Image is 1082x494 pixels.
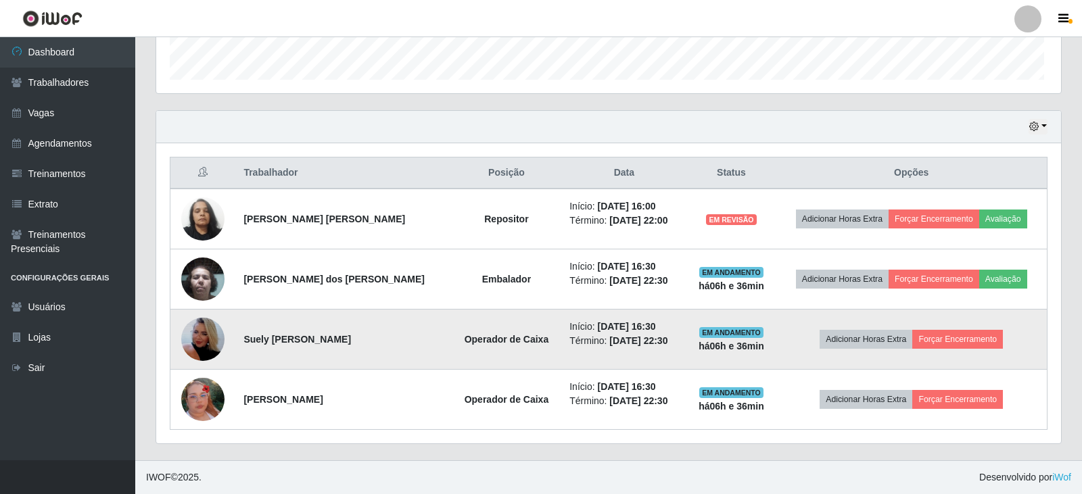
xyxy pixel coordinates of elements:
[465,394,549,405] strong: Operador de Caixa
[597,261,655,272] time: [DATE] 16:30
[465,334,549,345] strong: Operador de Caixa
[482,274,531,285] strong: Embalador
[597,201,655,212] time: [DATE] 16:00
[796,270,889,289] button: Adicionar Horas Extra
[569,274,678,288] li: Término:
[569,199,678,214] li: Início:
[889,209,979,228] button: Forçar Encerramento
[609,275,667,286] time: [DATE] 22:30
[699,267,763,278] span: EM ANDAMENTO
[820,390,912,409] button: Adicionar Horas Extra
[597,381,655,392] time: [DATE] 16:30
[146,470,202,485] span: © 2025 .
[569,334,678,348] li: Término:
[699,341,764,351] strong: há 06 h e 36 min
[181,250,225,307] img: 1657575579568.jpeg
[796,209,889,228] button: Adicionar Horas Extra
[820,330,912,349] button: Adicionar Horas Extra
[699,387,763,398] span: EM ANDAMENTO
[569,214,678,228] li: Término:
[146,472,171,483] span: IWOF
[452,157,562,189] th: Posição
[609,395,667,406] time: [DATE] 22:30
[235,157,451,189] th: Trabalhador
[569,320,678,334] li: Início:
[699,280,764,291] strong: há 06 h e 36 min
[706,214,756,225] span: EM REVISÃO
[609,215,667,226] time: [DATE] 22:00
[912,330,1003,349] button: Forçar Encerramento
[181,189,225,248] img: 1649948956045.jpeg
[597,321,655,332] time: [DATE] 16:30
[979,470,1071,485] span: Desenvolvido por
[686,157,776,189] th: Status
[699,401,764,412] strong: há 06 h e 36 min
[243,214,405,224] strong: [PERSON_NAME] [PERSON_NAME]
[1052,472,1071,483] a: iWof
[699,327,763,338] span: EM ANDAMENTO
[979,270,1027,289] button: Avaliação
[776,157,1047,189] th: Opções
[561,157,686,189] th: Data
[569,380,678,394] li: Início:
[609,335,667,346] time: [DATE] 22:30
[569,260,678,274] li: Início:
[889,270,979,289] button: Forçar Encerramento
[181,301,225,378] img: 1752965454112.jpeg
[243,274,425,285] strong: [PERSON_NAME] dos [PERSON_NAME]
[22,10,83,27] img: CoreUI Logo
[484,214,528,224] strong: Repositor
[243,394,323,405] strong: [PERSON_NAME]
[569,394,678,408] li: Término:
[181,361,225,438] img: 1754593776383.jpeg
[979,209,1027,228] button: Avaliação
[243,334,351,345] strong: Suely [PERSON_NAME]
[912,390,1003,409] button: Forçar Encerramento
